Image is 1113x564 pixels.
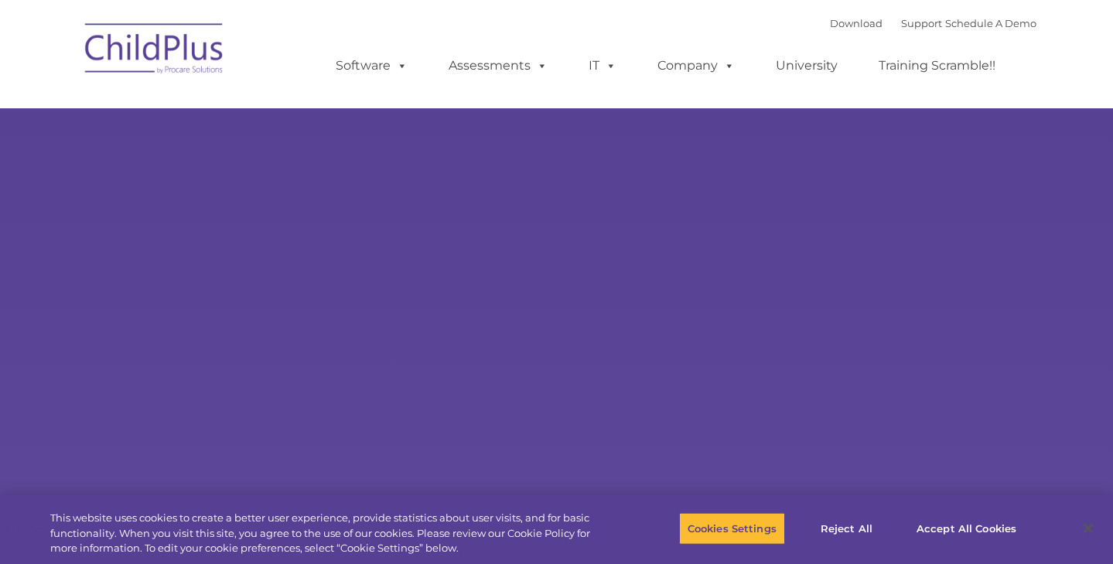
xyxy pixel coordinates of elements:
[945,17,1036,29] a: Schedule A Demo
[830,17,1036,29] font: |
[863,50,1011,81] a: Training Scramble!!
[830,17,883,29] a: Download
[433,50,563,81] a: Assessments
[1071,511,1105,545] button: Close
[77,12,232,90] img: ChildPlus by Procare Solutions
[760,50,853,81] a: University
[50,511,612,556] div: This website uses cookies to create a better user experience, provide statistics about user visit...
[679,512,785,545] button: Cookies Settings
[901,17,942,29] a: Support
[320,50,423,81] a: Software
[798,512,895,545] button: Reject All
[573,50,632,81] a: IT
[908,512,1025,545] button: Accept All Cookies
[642,50,750,81] a: Company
